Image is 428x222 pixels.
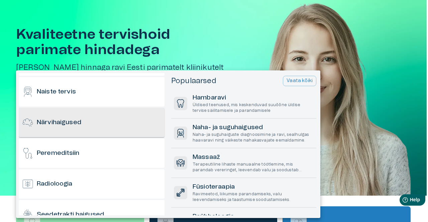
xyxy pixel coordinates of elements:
h5: Populaarsed [171,76,216,86]
button: Vaata kõiki [283,76,316,86]
h6: Närvihaigused [37,118,81,127]
iframe: Help widget launcher [376,192,428,210]
p: Vaata kõiki [287,77,313,84]
p: Naha- ja suguhaiguste diagnoosimine ja ravi, sealhulgas haavaravi ning väikeste nahakasvajate eem... [193,132,314,143]
h6: Psühholoogia [193,212,314,221]
p: Terapeutiline lihaste manuaalne töötlemine, mis parandab vereringet, leevendab valu ja soodustab ... [193,162,314,173]
h6: Hambaravi [193,93,314,102]
h6: Füsioteraapia [193,183,314,192]
h6: Naiste tervis [37,87,76,96]
h6: Peremeditsiin [37,149,79,158]
p: Üldised teenused, mis keskenduvad suuõõne üldise tervise säilitamisele ja parandamisele [193,102,314,114]
h6: Radioloogia [37,180,73,189]
h6: Seedetrakti haigused [37,210,104,219]
h6: Naha- ja suguhaigused [193,123,314,132]
h6: Massaaž [193,153,314,162]
p: Ravimeetod, liikumise parandamiseks, valu leevendamiseks ja taastumise soodustamiseks. [193,191,314,203]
